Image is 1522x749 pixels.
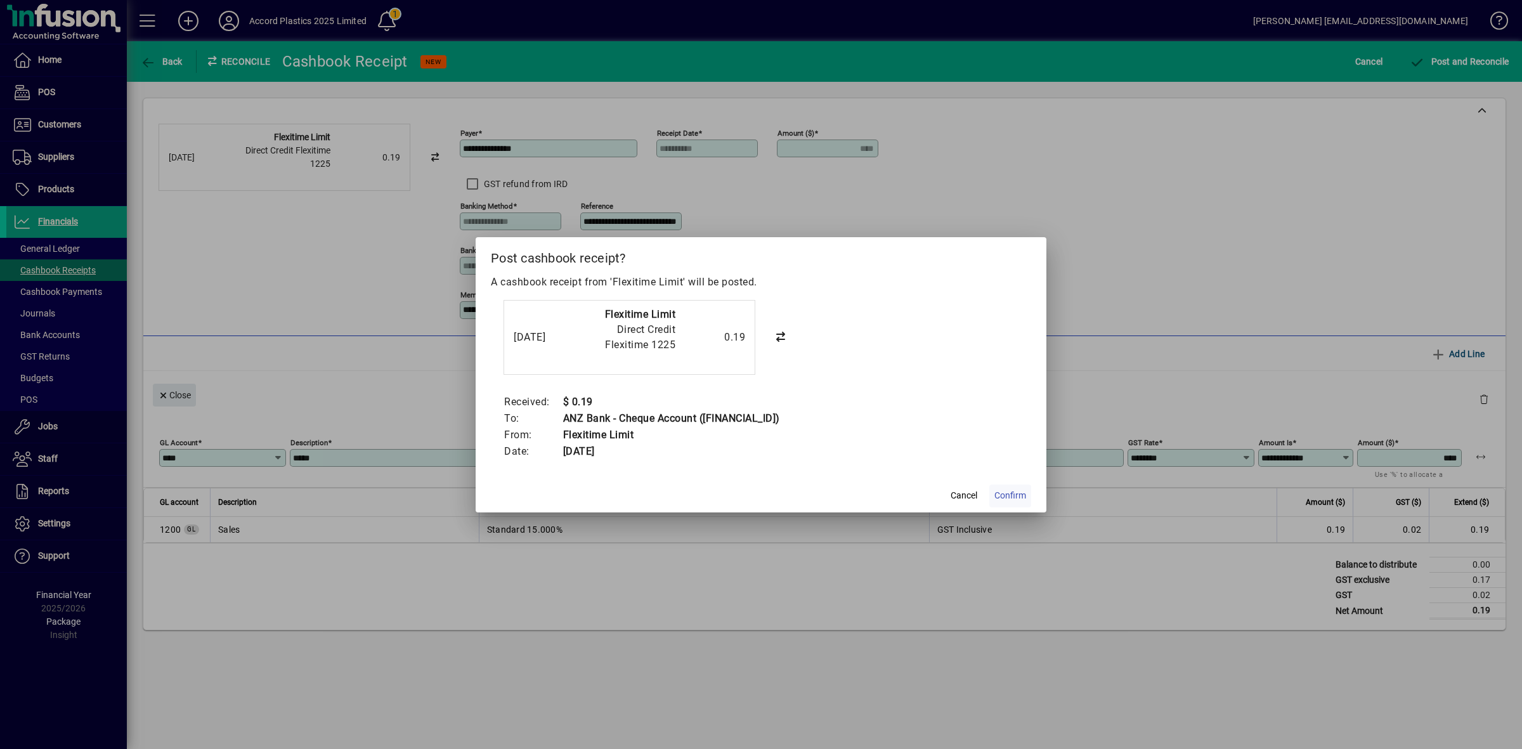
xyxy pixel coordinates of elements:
[605,308,676,320] strong: Flexitime Limit
[504,394,563,410] td: Received:
[994,489,1026,502] span: Confirm
[563,410,780,427] td: ANZ Bank - Cheque Account ([FINANCIAL_ID])
[563,427,780,443] td: Flexitime Limit
[951,489,977,502] span: Cancel
[476,237,1046,274] h2: Post cashbook receipt?
[989,485,1031,507] button: Confirm
[682,330,745,345] div: 0.19
[563,443,780,460] td: [DATE]
[491,275,1031,290] p: A cashbook receipt from 'Flexitime Limit' will be posted.
[605,323,675,351] span: Direct Credit Flexitime 1225
[563,394,780,410] td: $ 0.19
[504,410,563,427] td: To:
[514,330,564,345] div: [DATE]
[504,443,563,460] td: Date:
[944,485,984,507] button: Cancel
[504,427,563,443] td: From:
